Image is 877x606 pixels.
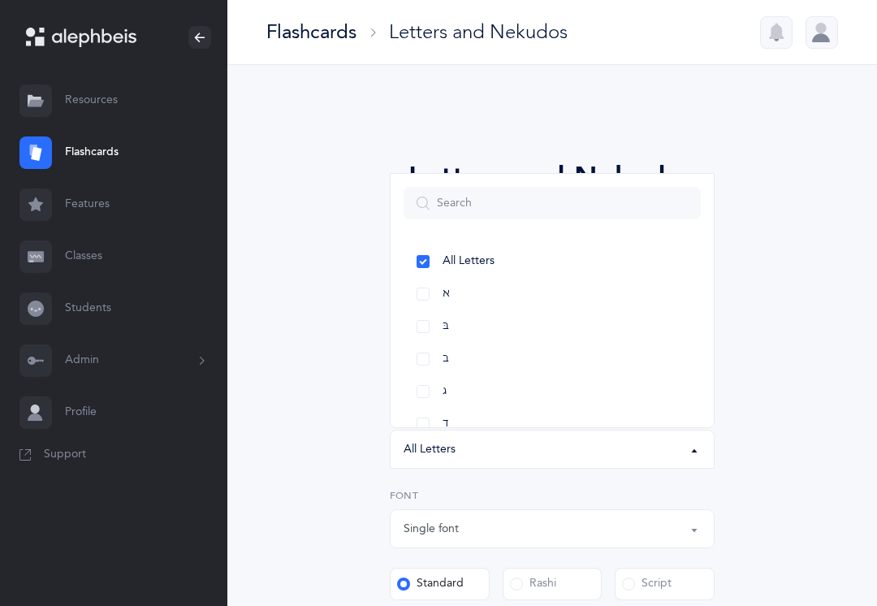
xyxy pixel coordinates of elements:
span: ב [443,352,449,366]
label: Font [390,488,715,503]
input: Search [404,187,701,219]
div: Rashi [510,576,556,592]
div: Choose your Flashcards options [344,213,760,230]
span: ד [443,417,448,431]
div: Letters and Nekudos [389,19,568,45]
span: Support [44,447,86,463]
div: Standard [397,576,464,592]
span: ג [443,384,447,399]
div: Script [622,576,672,592]
button: All Letters [390,430,715,469]
span: א [443,287,450,301]
span: בּ [443,319,449,334]
button: Single font [390,509,715,548]
div: Single font [404,521,459,538]
div: Letters and Nekudos [344,156,760,200]
div: All Letters [404,441,456,458]
div: Flashcards [266,19,356,45]
span: All Letters [443,254,495,269]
